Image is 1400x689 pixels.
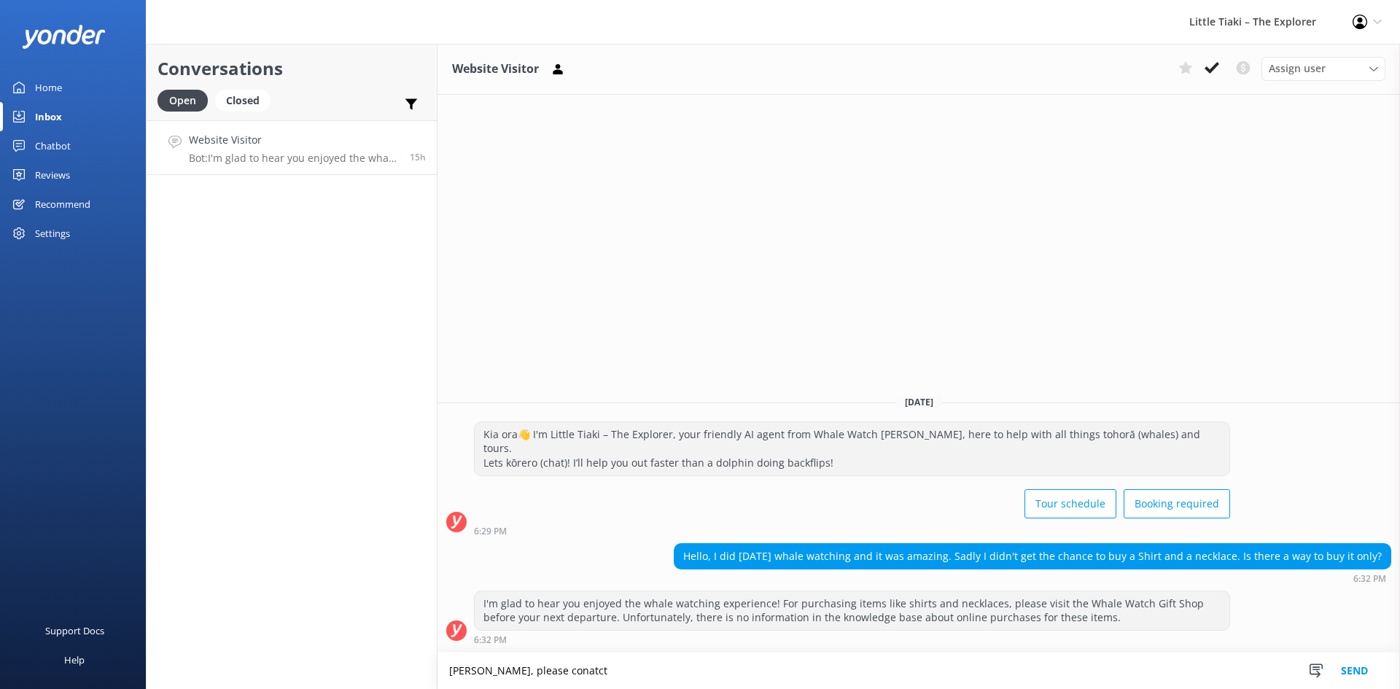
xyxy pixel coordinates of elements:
[1269,61,1326,77] span: Assign user
[474,634,1230,645] div: Oct 05 2025 06:32pm (UTC +13:00) Pacific/Auckland
[189,132,399,148] h4: Website Visitor
[35,131,71,160] div: Chatbot
[35,160,70,190] div: Reviews
[674,573,1391,583] div: Oct 05 2025 06:32pm (UTC +13:00) Pacific/Auckland
[22,25,106,49] img: yonder-white-logo.png
[1124,489,1230,518] button: Booking required
[1024,489,1116,518] button: Tour schedule
[475,422,1229,475] div: Kia ora👋 I'm Little Tiaki – The Explorer, your friendly AI agent from Whale Watch [PERSON_NAME], ...
[674,544,1391,569] div: Hello, I did [DATE] whale watching and it was amazing. Sadly I didn't get the chance to buy a Shi...
[157,90,208,112] div: Open
[1327,653,1382,689] button: Send
[1353,575,1386,583] strong: 6:32 PM
[35,102,62,131] div: Inbox
[35,190,90,219] div: Recommend
[452,60,539,79] h3: Website Visitor
[35,219,70,248] div: Settings
[215,92,278,108] a: Closed
[437,653,1400,689] textarea: [PERSON_NAME], please conatct
[1261,57,1385,80] div: Assign User
[474,527,507,536] strong: 6:29 PM
[215,90,271,112] div: Closed
[189,152,399,165] p: Bot: I'm glad to hear you enjoyed the whale watching experience! For purchasing items like shirts...
[35,73,62,102] div: Home
[475,591,1229,630] div: I'm glad to hear you enjoyed the whale watching experience! For purchasing items like shirts and ...
[45,616,104,645] div: Support Docs
[147,120,437,175] a: Website VisitorBot:I'm glad to hear you enjoyed the whale watching experience! For purchasing ite...
[410,151,426,163] span: Oct 05 2025 06:32pm (UTC +13:00) Pacific/Auckland
[474,526,1230,536] div: Oct 05 2025 06:29pm (UTC +13:00) Pacific/Auckland
[896,396,942,408] span: [DATE]
[474,636,507,645] strong: 6:32 PM
[157,92,215,108] a: Open
[157,55,426,82] h2: Conversations
[64,645,85,674] div: Help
